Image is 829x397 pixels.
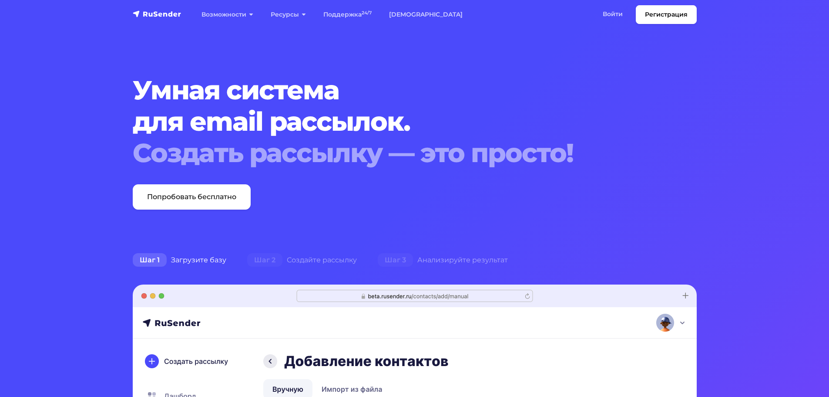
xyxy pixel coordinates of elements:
[380,6,471,24] a: [DEMOGRAPHIC_DATA]
[237,251,367,269] div: Создайте рассылку
[594,5,631,23] a: Войти
[247,253,282,267] span: Шаг 2
[636,5,697,24] a: Регистрация
[262,6,315,24] a: Ресурсы
[367,251,518,269] div: Анализируйте результат
[133,184,251,210] a: Попробовать бесплатно
[193,6,262,24] a: Возможности
[122,251,237,269] div: Загрузите базу
[362,10,372,16] sup: 24/7
[133,137,649,169] div: Создать рассылку — это просто!
[133,75,649,169] h1: Умная система для email рассылок.
[133,10,181,18] img: RuSender
[133,253,167,267] span: Шаг 1
[315,6,380,24] a: Поддержка24/7
[378,253,413,267] span: Шаг 3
